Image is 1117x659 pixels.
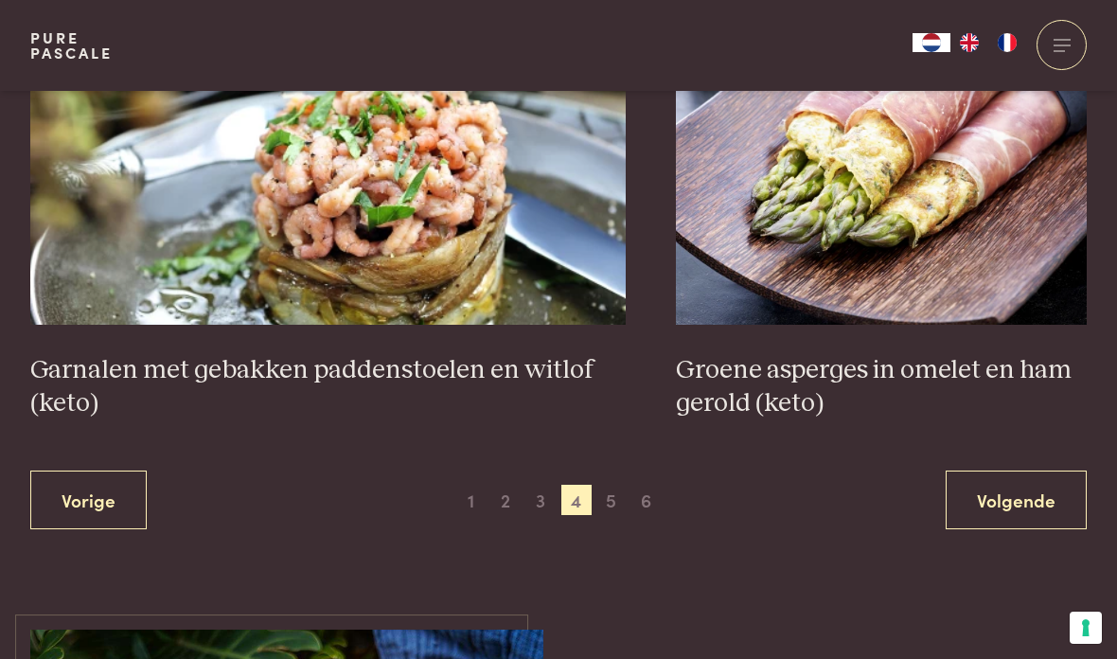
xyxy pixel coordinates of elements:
[30,354,626,419] h3: Garnalen met gebakken paddenstoelen en witlof (keto)
[913,33,950,52] div: Language
[988,33,1026,52] a: FR
[676,354,1087,419] h3: Groene asperges in omelet en ham gerold (keto)
[913,33,1026,52] aside: Language selected: Nederlands
[631,485,662,515] span: 6
[30,30,113,61] a: PurePascale
[596,485,627,515] span: 5
[525,485,556,515] span: 3
[1070,612,1102,644] button: Uw voorkeuren voor toestemming voor trackingtechnologieën
[561,485,592,515] span: 4
[946,471,1087,530] a: Volgende
[490,485,521,515] span: 2
[913,33,950,52] a: NL
[455,485,486,515] span: 1
[30,471,147,530] a: Vorige
[950,33,988,52] a: EN
[950,33,1026,52] ul: Language list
